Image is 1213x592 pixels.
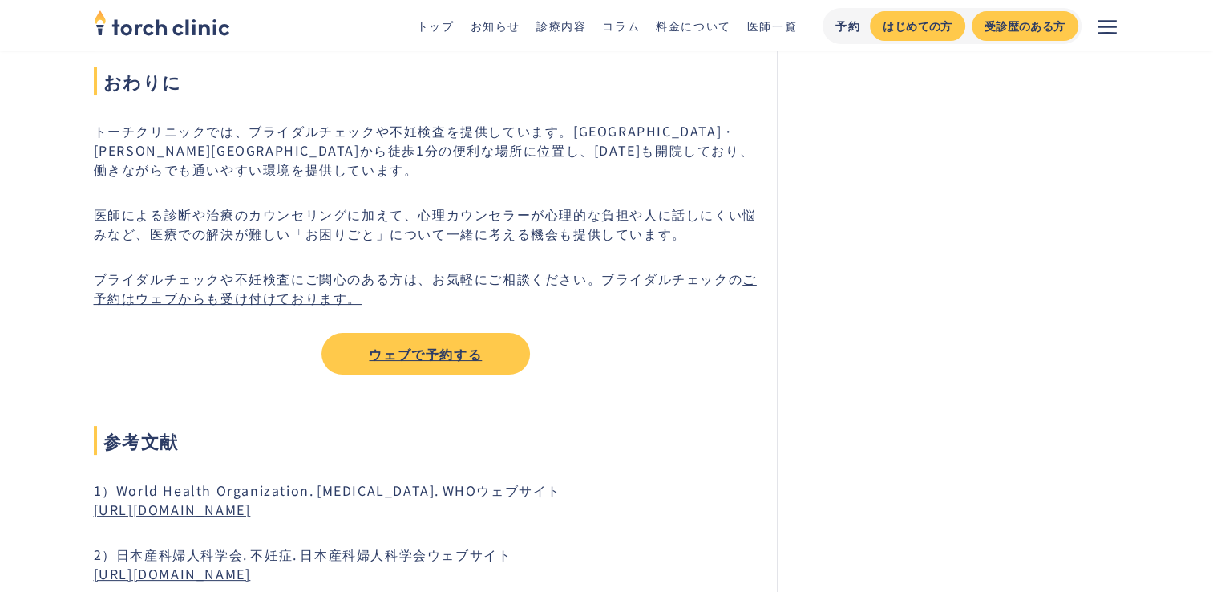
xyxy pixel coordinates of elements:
a: home [94,11,230,40]
img: torch clinic [94,5,230,40]
div: 受診歴のある方 [985,18,1065,34]
a: ウェブで予約する [321,333,530,375]
a: 医師一覧 [747,18,797,34]
p: 医師による診断や治療のカウンセリングに加えて、心理カウンセラーが心理的な負担や人に話しにくい悩みなど、医療での解決が難しい「お困りごと」について一緒に考える機会も提供しています。 [94,205,758,243]
span: おわりに [94,67,758,95]
a: はじめての方 [870,11,964,41]
div: トーチクリニックでは、ブライダルチェックや不妊検査を提供しています。[GEOGRAPHIC_DATA]・[PERSON_NAME][GEOGRAPHIC_DATA]から徒歩1分の便利な場所に位置... [94,121,758,375]
a: [URL][DOMAIN_NAME] [94,500,251,519]
a: 料金について [656,18,731,34]
a: ご予約はウェブからも受け付けております。 [94,269,757,307]
p: 2）日本産科婦人科学会. 不妊症. 日本産科婦人科学会ウェブサイト [94,545,758,583]
div: ウェブで予約する [336,344,516,363]
a: トップ [417,18,455,34]
a: お知らせ [470,18,520,34]
p: ブライダルチェックや不妊検査にご関心のある方は、お気軽にご相談ください。ブライダルチェックの [94,269,758,307]
span: 参考文献 [94,426,758,455]
a: [URL][DOMAIN_NAME] [94,564,251,583]
div: 予約 [835,18,860,34]
a: コラム [602,18,640,34]
p: 1）World Health Organization. [MEDICAL_DATA]. WHOウェブサイト [94,480,758,519]
a: 受診歴のある方 [972,11,1078,41]
div: はじめての方 [883,18,952,34]
a: 診療内容 [536,18,586,34]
